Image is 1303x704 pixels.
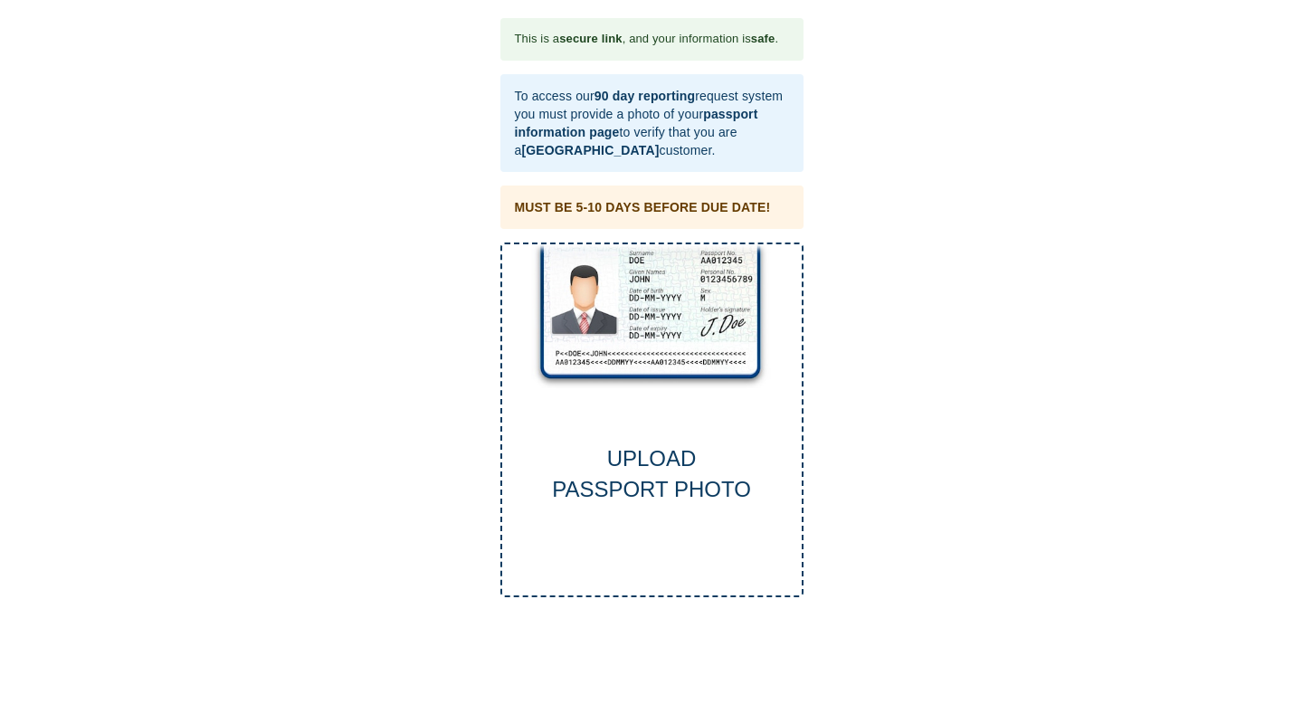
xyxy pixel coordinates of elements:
b: passport information page [515,107,758,139]
div: To access our request system you must provide a photo of your to verify that you are a customer. [515,80,789,166]
div: UPLOAD PASSPORT PHOTO [502,443,802,506]
b: safe [751,32,775,45]
div: This is a , and your information is . [515,24,779,55]
b: 90 day reporting [594,89,695,103]
b: secure link [559,32,622,45]
div: MUST BE 5-10 DAYS BEFORE DUE DATE! [515,198,771,216]
b: [GEOGRAPHIC_DATA] [521,143,659,157]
